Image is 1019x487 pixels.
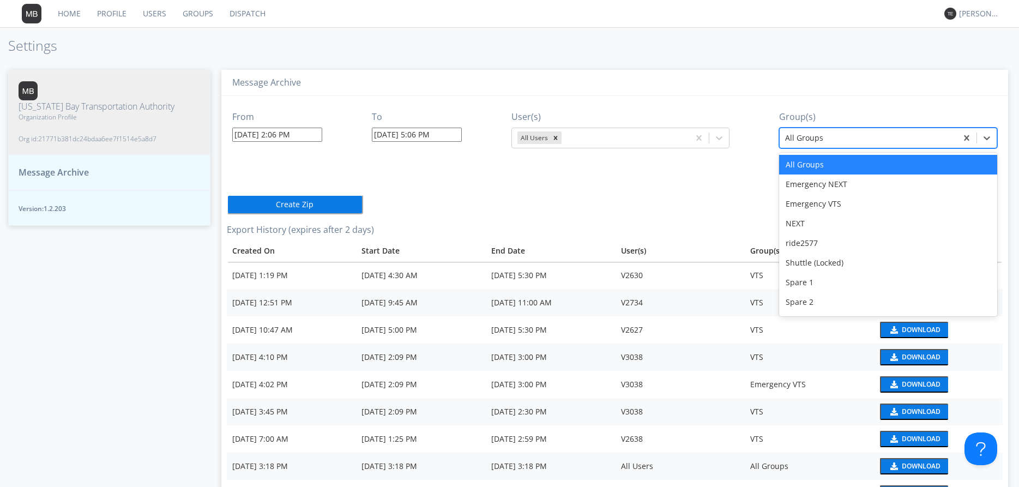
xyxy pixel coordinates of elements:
div: [PERSON_NAME] [959,8,1000,19]
div: Download [902,381,940,388]
th: Toggle SortBy [356,240,486,262]
img: download media button [889,408,898,416]
div: Spare 1 [779,273,997,292]
button: Download [880,322,948,338]
div: [DATE] 1:19 PM [232,270,351,281]
button: Download [880,349,948,365]
div: Shuttle (Locked) [779,253,997,273]
div: [DATE] 3:45 PM [232,406,351,417]
button: Download [880,458,948,474]
div: [DATE] 1:25 PM [361,434,480,444]
div: VTS [750,324,869,335]
div: [DATE] 3:00 PM [491,379,610,390]
div: [DATE] 2:09 PM [361,406,480,417]
div: VTS [750,352,869,363]
button: Download [880,404,948,420]
div: [DATE] 2:30 PM [491,406,610,417]
div: [DATE] 5:30 PM [491,324,610,335]
h3: User(s) [511,112,729,122]
span: Version: 1.2.203 [19,204,200,213]
img: download media button [889,435,898,443]
div: [DATE] 7:00 AM [232,434,351,444]
div: Download [902,327,940,333]
div: V3038 [621,406,740,417]
div: VTS [750,270,869,281]
span: Org id: 21771b381dc24bdaa6ee7f1514e5a8d7 [19,134,174,143]
img: 373638.png [944,8,956,20]
img: download media button [889,326,898,334]
span: Message Archive [19,166,89,179]
div: All Users [621,461,740,472]
img: 373638.png [22,4,41,23]
th: User(s) [616,240,745,262]
iframe: Toggle Customer Support [964,432,997,465]
div: [DATE] 4:10 PM [232,352,351,363]
div: VTS [750,406,869,417]
div: NEXT [779,214,997,233]
div: [DATE] 9:45 AM [361,297,480,308]
button: Download [880,431,948,447]
div: All Groups [779,155,997,175]
div: [DATE] 5:30 PM [491,270,610,281]
div: All Groups [750,461,869,472]
span: [US_STATE] Bay Transportation Authority [19,100,174,113]
a: download media buttonDownload [880,349,997,365]
div: [DATE] 2:59 PM [491,434,610,444]
h3: To [372,112,462,122]
th: Toggle SortBy [227,240,357,262]
h3: Group(s) [779,112,997,122]
div: Emergency VTS [779,194,997,214]
div: [DATE] 4:02 PM [232,379,351,390]
div: Download [902,436,940,442]
img: download media button [889,353,898,361]
div: [DATE] 3:18 PM [491,461,610,472]
div: V2627 [621,324,740,335]
div: [DATE] 4:30 AM [361,270,480,281]
div: Download [902,463,940,470]
span: Organization Profile [19,112,174,122]
a: download media buttonDownload [880,458,997,474]
div: [DATE] 12:51 PM [232,297,351,308]
th: Group(s) [745,240,875,262]
div: VTS [750,297,869,308]
div: [DATE] 5:00 PM [361,324,480,335]
div: [DATE] 3:18 PM [361,461,480,472]
h3: Export History (expires after 2 days) [227,225,1003,235]
div: Emergency NEXT [779,175,997,194]
div: Remove All Users [550,131,562,144]
div: [DATE] 11:00 AM [491,297,610,308]
button: Create Zip [227,195,363,214]
a: download media buttonDownload [880,376,997,393]
div: V2630 [621,270,740,281]
div: V3038 [621,352,740,363]
div: [DATE] 3:18 PM [232,461,351,472]
div: Spare 2 [779,292,997,312]
button: Download [880,376,948,393]
div: [DATE] 10:47 AM [232,324,351,335]
div: V2734 [621,297,740,308]
h3: From [232,112,322,122]
div: Download [902,354,940,360]
div: Emergency VTS [750,379,869,390]
button: Message Archive [8,155,210,190]
img: download media button [889,462,898,470]
button: Version:1.2.203 [8,190,210,226]
div: [DATE] 3:00 PM [491,352,610,363]
a: download media buttonDownload [880,404,997,420]
th: Toggle SortBy [486,240,616,262]
div: [DATE] 2:09 PM [361,352,480,363]
img: download media button [889,381,898,388]
button: [US_STATE] Bay Transportation AuthorityOrganization ProfileOrg id:21771b381dc24bdaa6ee7f1514e5a8d7 [8,70,210,155]
img: 373638.png [19,81,38,100]
h3: Message Archive [232,78,997,88]
div: VTS [750,434,869,444]
div: ride2577 [779,233,997,253]
div: V2638 [621,434,740,444]
div: Test Group [779,312,997,332]
a: download media buttonDownload [880,431,997,447]
div: [DATE] 2:09 PM [361,379,480,390]
div: All Users [517,131,550,144]
a: download media buttonDownload [880,322,997,338]
div: V3038 [621,379,740,390]
div: Download [902,408,940,415]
